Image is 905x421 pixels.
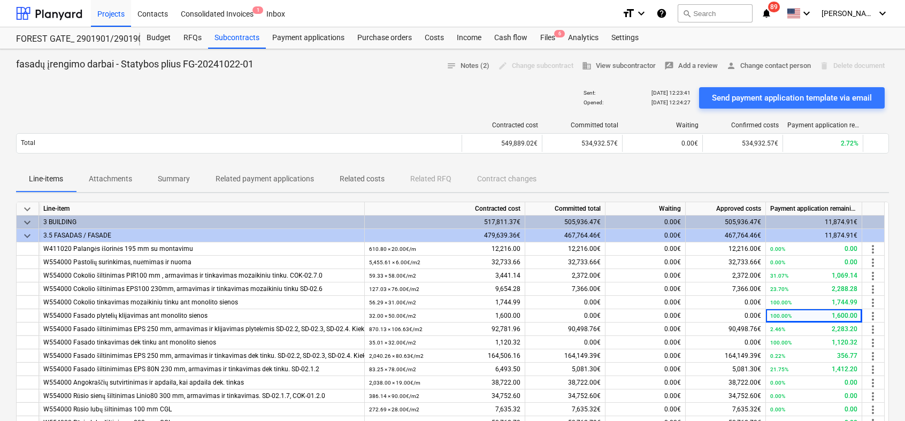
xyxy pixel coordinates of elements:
[369,403,520,416] div: 7,635.32
[562,27,605,49] a: Analytics
[866,323,879,336] span: more_vert
[866,296,879,309] span: more_vert
[664,405,681,413] span: 0.00€
[369,246,416,252] small: 610.80 × 20.00€ / m
[568,392,601,400] span: 34,752.60€
[866,270,879,282] span: more_vert
[866,350,879,363] span: more_vert
[43,376,360,389] div: W554000 Angokraščių sutvirtinimas ir apdaila, kai apdaila dek. tinkas
[177,27,208,49] div: RFQs
[770,259,785,265] small: 0.00%
[732,272,761,279] span: 2,372.00€
[572,285,601,293] span: 7,366.00€
[43,403,360,416] div: W554000 Rūsio lubų šiltinimas 100 mm CGL
[266,27,351,49] a: Payment applications
[770,323,857,336] div: 2,283.20
[770,393,785,399] small: 0.00%
[770,353,785,359] small: 0.22%
[841,140,858,147] span: 2.72%
[584,99,603,106] p: Opened :
[770,269,857,282] div: 1,069.14
[369,300,416,305] small: 56.29 × 31.00€ / m2
[770,300,792,305] small: 100.00%
[140,27,177,49] a: Budget
[745,339,761,346] span: 0.00€
[866,243,879,256] span: more_vert
[584,312,601,319] span: 0.00€
[369,269,520,282] div: 3,441.14
[770,326,785,332] small: 2.46%
[525,202,605,216] div: Committed total
[726,60,811,72] span: Change contact person
[651,99,691,106] p: [DATE] 12:24:27
[664,325,681,333] span: 0.00€
[728,325,761,333] span: 90,498.76€
[466,121,538,129] div: Contracted cost
[770,336,857,349] div: 1,120.32
[584,339,601,346] span: 0.00€
[369,296,520,309] div: 1,744.99
[686,216,766,229] div: 505,936.47€
[664,285,681,293] span: 0.00€
[158,173,190,185] p: Summary
[525,229,605,242] div: 467,764.46€
[866,256,879,269] span: more_vert
[664,379,681,386] span: 0.00€
[728,392,761,400] span: 34,752.60€
[770,363,857,376] div: 1,412.20
[742,140,778,147] span: 534,932.57€
[605,216,686,229] div: 0.00€
[43,389,360,403] div: W554000 Rūsio sienų šiltinimas Linio80 300 mm, armavimas ir tinkavimas. SD-02.1.7, COK-01.2.0
[766,202,862,216] div: Payment application remaining
[369,323,520,336] div: 92,781.96
[369,282,520,296] div: 9,654.28
[16,34,127,45] div: FOREST GATE_ 2901901/2901902/2901903
[722,58,815,74] button: Change contact person
[568,379,601,386] span: 38,722.00€
[787,121,859,129] div: Payment application remaining
[852,370,905,421] iframe: Chat Widget
[21,203,34,216] span: keyboard_arrow_down
[770,256,857,269] div: 0.00
[369,259,420,265] small: 5,455.61 × 6.00€ / m2
[605,229,686,242] div: 0.00€
[43,229,360,242] div: 3.5 FASADAS / FASADE
[664,339,681,346] span: 0.00€
[369,273,416,279] small: 59.33 × 58.00€ / m2
[43,349,360,363] div: W554000 Fasado šiltinimimas EPS 250 mm, armavimas ir tinkavimas dek tinku. SD-02.2, SD-02.3, SD-0...
[627,121,699,129] div: Waiting
[770,366,788,372] small: 21.75%
[369,353,424,359] small: 2,040.26 × 80.63€ / m2
[770,309,857,323] div: 1,600.00
[369,340,416,346] small: 35.01 × 32.00€ / m2
[43,216,360,229] div: 3 BUILDING
[732,285,761,293] span: 7,366.00€
[43,309,360,323] div: W554000 Fasado plytelių klijavimas ant monolito sienos
[745,312,761,319] span: 0.00€
[369,376,520,389] div: 38,722.00
[365,202,525,216] div: Contracted cost
[766,229,862,242] div: 11,874.91€
[21,229,34,242] span: keyboard_arrow_down
[605,202,686,216] div: Waiting
[770,389,857,403] div: 0.00
[584,298,601,306] span: 0.00€
[547,121,618,129] div: Committed total
[208,27,266,49] a: Subcontracts
[761,7,772,20] i: notifications
[660,58,722,74] button: Add a review
[726,61,736,71] span: person
[770,313,792,319] small: 100.00%
[770,246,785,252] small: 0.00%
[418,27,450,49] a: Costs
[16,58,254,71] p: fasadų įrengimo darbai - Statybos plius FG-20241022-01
[664,245,681,252] span: 0.00€
[43,336,360,349] div: W554000 Fasado tinkavimas dek tinku ant monolito sienos
[770,340,792,346] small: 100.00%
[442,58,494,74] button: Notes (2)
[745,298,761,306] span: 0.00€
[664,392,681,400] span: 0.00€
[770,286,788,292] small: 23.70%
